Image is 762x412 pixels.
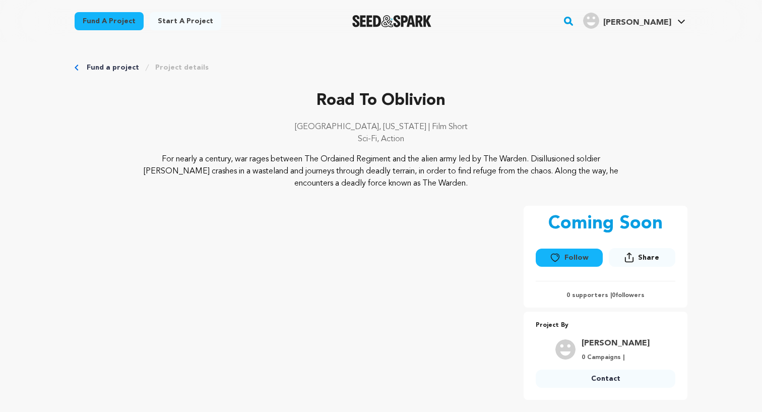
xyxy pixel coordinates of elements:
p: 0 supporters | followers [536,291,675,300]
span: 0 [612,292,615,299]
img: user.png [583,13,599,29]
p: Road To Oblivion [75,89,687,113]
p: [GEOGRAPHIC_DATA], [US_STATE] | Film Short [75,121,687,133]
span: Share [638,253,659,263]
p: Sci-Fi, Action [75,133,687,145]
a: Start a project [150,12,221,30]
p: Coming Soon [548,214,663,234]
span: Share [609,248,675,271]
div: Breadcrumb [75,63,687,73]
a: Fund a project [75,12,144,30]
p: For nearly a century, war rages between The Ordained Regiment and the alien army led by The Warde... [136,153,626,190]
a: Project details [155,63,209,73]
a: Contact [536,370,675,388]
button: Share [609,248,675,267]
a: Goto Doyle Kathryn profile [582,337,650,349]
span: [PERSON_NAME] [603,19,671,27]
a: Doyle K.'s Profile [581,11,687,29]
img: user.png [555,339,576,360]
p: Project By [536,320,675,331]
button: Follow [536,249,602,267]
p: 0 Campaigns | [582,354,650,362]
span: Doyle K.'s Profile [581,11,687,32]
a: Seed&Spark Homepage [352,15,431,27]
img: Seed&Spark Logo Dark Mode [352,15,431,27]
div: Doyle K.'s Profile [583,13,671,29]
a: Fund a project [87,63,139,73]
